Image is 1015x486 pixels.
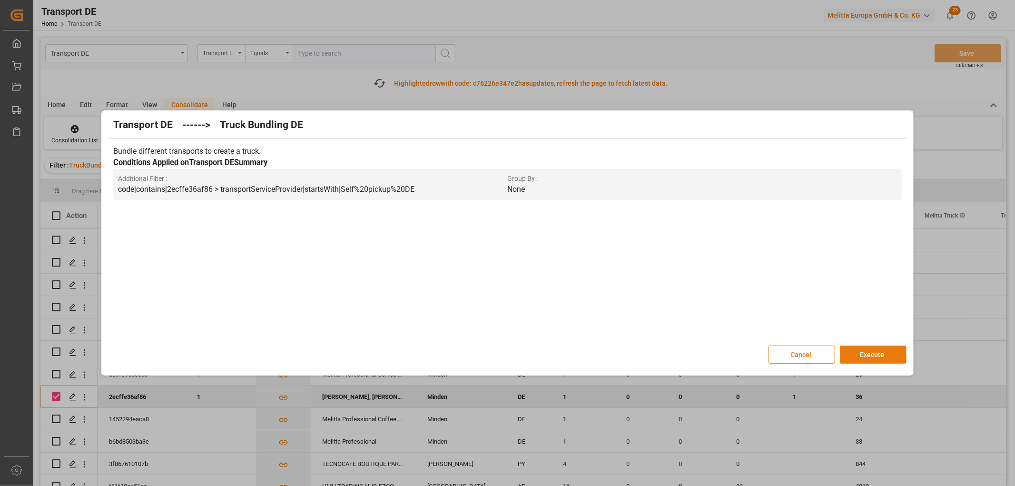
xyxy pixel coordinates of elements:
[507,184,897,195] p: None
[118,174,507,184] span: Additional Filter :
[118,184,507,195] p: code|contains|2ecffe36af86 > transportServiceProvider|startsWith|Self%20pickup%20DE
[220,118,303,133] h2: Truck Bundling DE
[840,346,907,364] button: Execute
[113,157,901,169] h3: Conditions Applied on Transport DE Summary
[113,146,901,157] p: Bundle different transports to create a truck.
[113,118,173,133] h2: Transport DE
[507,174,897,184] span: Group By :
[769,346,835,364] button: Cancel
[182,118,210,133] h2: ------>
